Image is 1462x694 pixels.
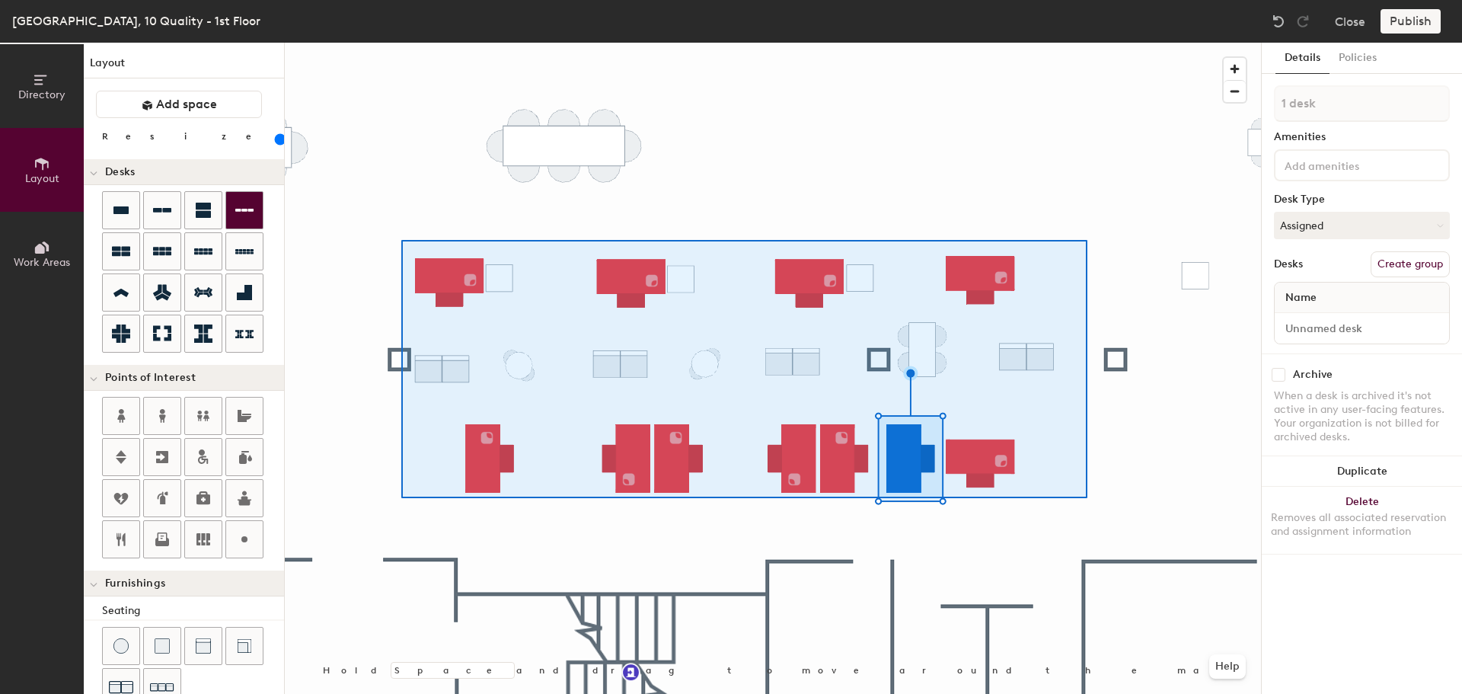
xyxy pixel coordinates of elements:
span: Add space [156,97,217,112]
span: Work Areas [14,256,70,269]
div: Removes all associated reservation and assignment information [1271,511,1453,539]
button: Policies [1330,43,1386,74]
img: Cushion [155,638,170,654]
button: Assigned [1274,212,1450,239]
div: Archive [1293,369,1333,381]
span: Name [1278,284,1324,312]
button: Couch (middle) [184,627,222,665]
button: Help [1209,654,1246,679]
button: Add space [96,91,262,118]
span: Points of Interest [105,372,196,384]
div: Desks [1274,258,1303,270]
img: Redo [1295,14,1310,29]
span: Layout [25,172,59,185]
div: When a desk is archived it's not active in any user-facing features. Your organization is not bil... [1274,389,1450,444]
button: DeleteRemoves all associated reservation and assignment information [1262,487,1462,554]
div: Amenities [1274,131,1450,143]
h1: Layout [84,55,284,78]
img: Undo [1271,14,1286,29]
img: Stool [113,638,129,654]
span: Directory [18,88,65,101]
span: Furnishings [105,577,165,590]
div: [GEOGRAPHIC_DATA], 10 Quality - 1st Floor [12,11,260,30]
span: Desks [105,166,135,178]
button: Close [1335,9,1365,34]
img: Couch (corner) [237,638,252,654]
button: Stool [102,627,140,665]
img: Couch (middle) [196,638,211,654]
input: Add amenities [1282,155,1419,174]
button: Cushion [143,627,181,665]
button: Details [1275,43,1330,74]
div: Resize [102,130,270,142]
div: Seating [102,603,284,619]
button: Couch (corner) [225,627,263,665]
button: Duplicate [1262,456,1462,487]
button: Create group [1371,251,1450,277]
div: Desk Type [1274,193,1450,206]
input: Unnamed desk [1278,318,1446,339]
